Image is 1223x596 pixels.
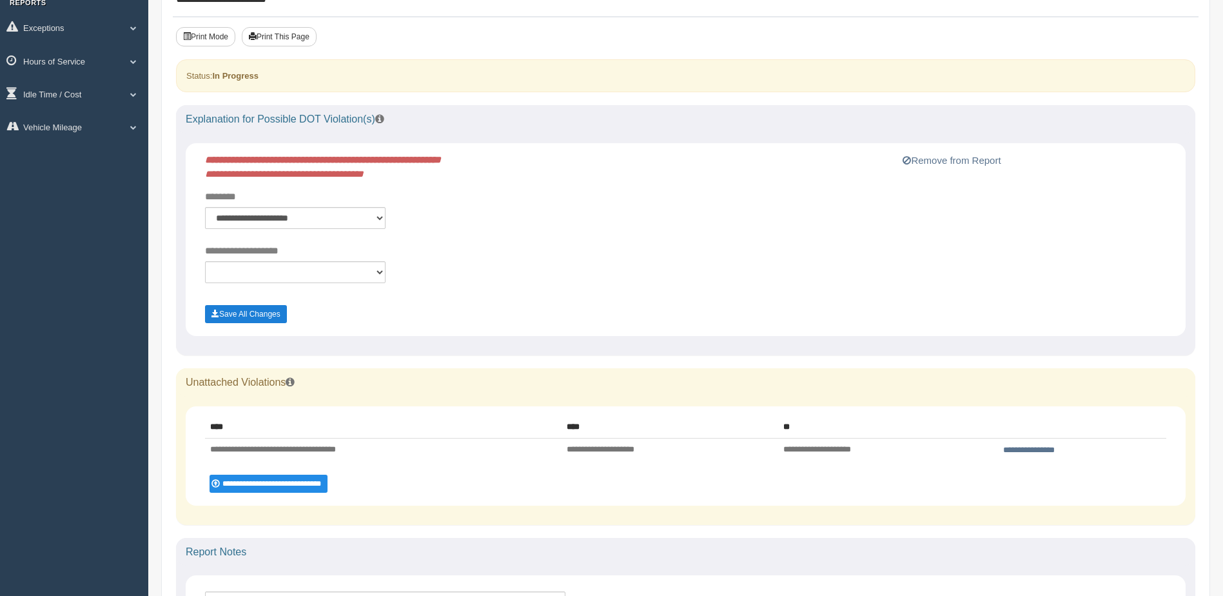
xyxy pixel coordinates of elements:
strong: In Progress [212,71,259,81]
button: Print Mode [176,27,235,46]
div: Report Notes [176,538,1195,566]
button: Remove from Report [899,153,1004,168]
button: Print This Page [242,27,317,46]
div: Status: [176,59,1195,92]
div: Explanation for Possible DOT Violation(s) [176,105,1195,134]
button: Save [205,305,287,323]
div: Unattached Violations [176,368,1195,397]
